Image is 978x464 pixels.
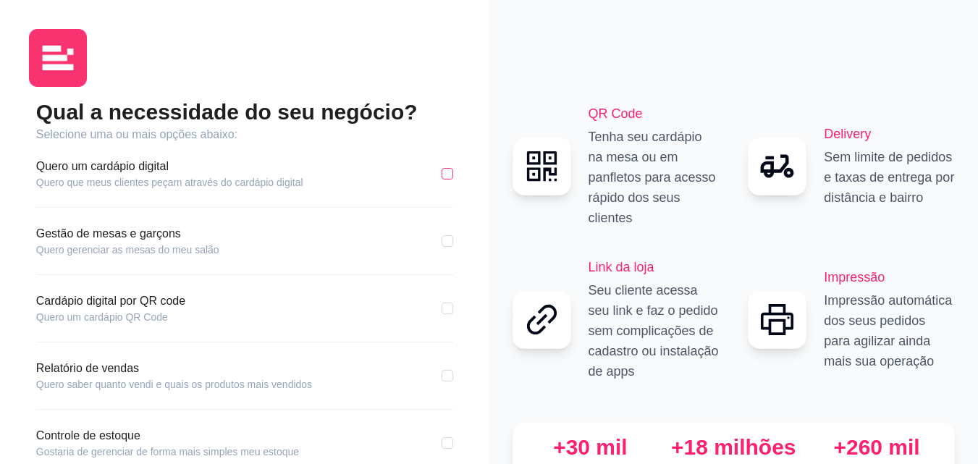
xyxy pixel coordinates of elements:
h2: Link da loja [589,257,720,277]
div: +18 milhões [667,434,799,460]
img: logo [29,29,87,87]
article: Relatório de vendas [36,360,312,377]
article: Controle de estoque [36,427,299,444]
div: +30 mil [525,434,657,460]
p: Sem limite de pedidos e taxas de entrega por distância e bairro [824,147,955,208]
article: Quero gerenciar as mesas do meu salão [36,242,219,257]
article: Selecione uma ou mais opções abaixo: [36,126,453,143]
div: +260 mil [811,434,943,460]
h2: Delivery [824,124,955,144]
p: Tenha seu cardápio na mesa ou em panfletos para acesso rápido dos seus clientes [589,127,720,228]
article: Gestão de mesas e garçons [36,225,219,242]
p: Seu cliente acessa seu link e faz o pedido sem complicações de cadastro ou instalação de apps [589,280,720,381]
h2: QR Code [589,104,720,124]
h2: Qual a necessidade do seu negócio? [36,98,453,126]
article: Gostaria de gerenciar de forma mais simples meu estoque [36,444,299,459]
article: Cardápio digital por QR code [36,292,185,310]
p: Impressão automática dos seus pedidos para agilizar ainda mais sua operação [824,290,955,371]
article: Quero saber quanto vendi e quais os produtos mais vendidos [36,377,312,392]
article: Quero um cardápio digital [36,158,303,175]
article: Quero que meus clientes peçam através do cardápio digital [36,175,303,190]
h2: Impressão [824,267,955,287]
article: Quero um cardápio QR Code [36,310,185,324]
